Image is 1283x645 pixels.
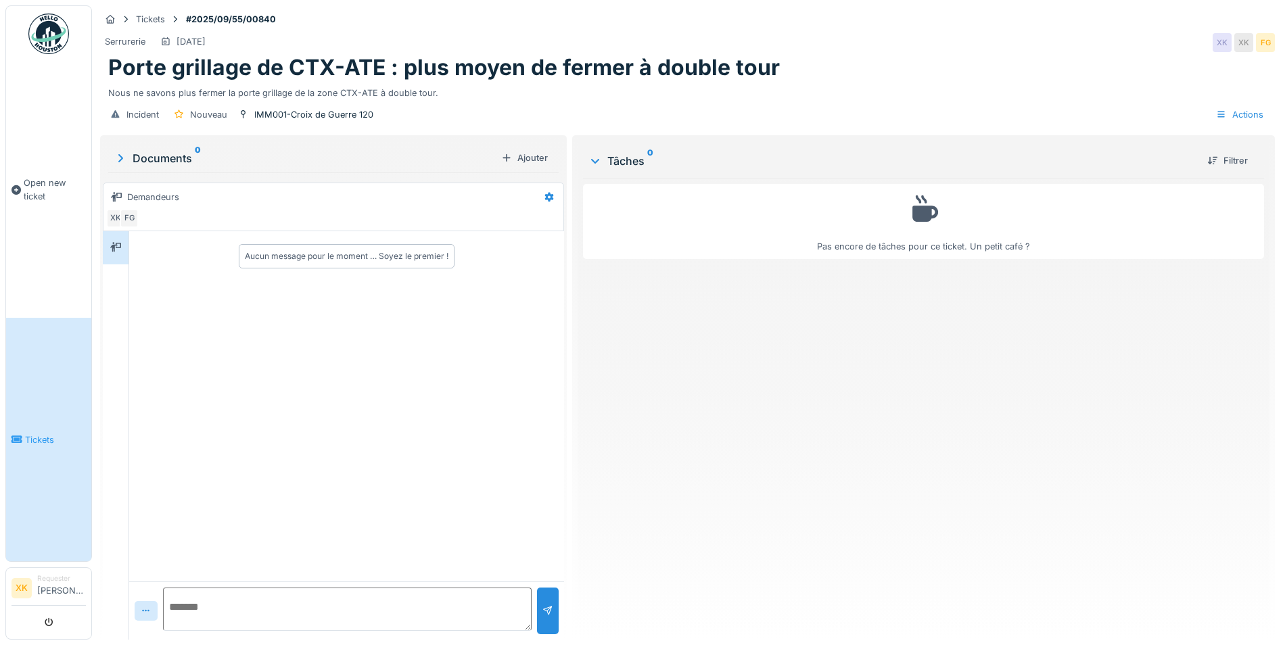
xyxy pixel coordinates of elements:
div: XK [1234,33,1253,52]
div: Nous ne savons plus fermer la porte grillage de la zone CTX-ATE à double tour. [108,81,1267,99]
sup: 0 [195,150,201,166]
div: Requester [37,573,86,583]
div: IMM001-Croix de Guerre 120 [254,108,373,121]
div: Nouveau [190,108,227,121]
a: Open new ticket [6,62,91,318]
div: FG [1256,33,1275,52]
span: Open new ticket [24,176,86,202]
div: XK [1213,33,1232,52]
div: [DATE] [177,35,206,48]
a: XK Requester[PERSON_NAME] [11,573,86,606]
div: Tâches [588,153,1196,169]
div: Incident [126,108,159,121]
strong: #2025/09/55/00840 [181,13,281,26]
div: Serrurerie [105,35,145,48]
h1: Porte grillage de CTX-ATE : plus moyen de fermer à double tour [108,55,780,80]
div: Documents [114,150,496,166]
div: Filtrer [1202,151,1253,170]
span: Tickets [25,433,86,446]
div: Ajouter [496,149,553,167]
img: Badge_color-CXgf-gQk.svg [28,14,69,54]
div: Tickets [136,13,165,26]
div: FG [120,209,139,228]
div: XK [106,209,125,228]
li: [PERSON_NAME] [37,573,86,602]
li: XK [11,578,32,598]
a: Tickets [6,318,91,561]
div: Demandeurs [127,191,179,204]
div: Actions [1210,105,1269,124]
sup: 0 [647,153,653,169]
div: Pas encore de tâches pour ce ticket. Un petit café ? [592,190,1255,253]
div: Aucun message pour le moment … Soyez le premier ! [245,250,448,262]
